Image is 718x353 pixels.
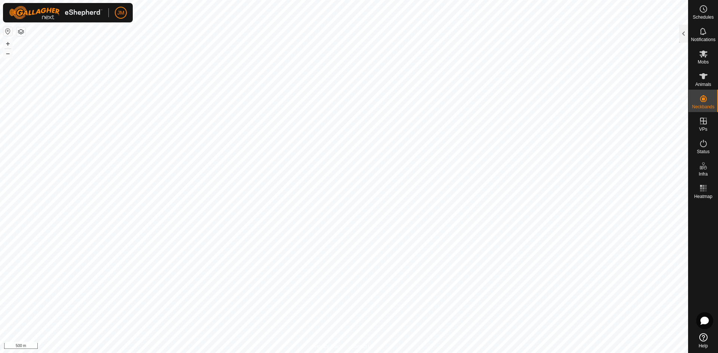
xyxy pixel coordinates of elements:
a: Help [688,330,718,351]
button: – [3,49,12,58]
span: Status [697,149,709,154]
span: Neckbands [692,105,714,109]
span: Schedules [693,15,714,19]
span: Infra [699,172,708,176]
span: VPs [699,127,707,131]
span: Notifications [691,37,715,42]
span: Mobs [698,60,709,64]
button: Reset Map [3,27,12,36]
button: + [3,39,12,48]
span: Animals [695,82,711,87]
button: Map Layers [16,27,25,36]
img: Gallagher Logo [9,6,102,19]
a: Privacy Policy [314,343,343,350]
span: Help [699,344,708,348]
span: JM [117,9,125,17]
span: Heatmap [694,194,712,199]
a: Contact Us [352,343,374,350]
